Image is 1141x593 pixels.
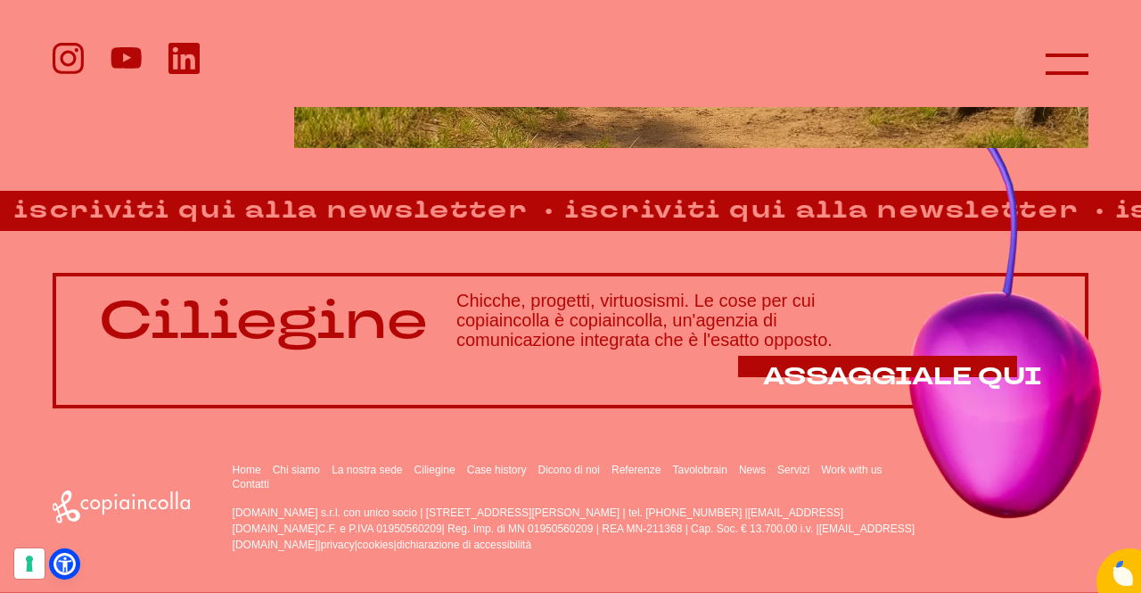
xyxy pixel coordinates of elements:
[397,539,531,551] a: dichiarazione di accessibilità
[551,193,1095,229] strong: iscriviti qui alla newsletter
[233,478,269,490] a: Contatti
[233,507,844,535] a: [EMAIL_ADDRESS][DOMAIN_NAME]
[612,464,661,476] a: Referenze
[467,464,527,476] a: Case history
[538,464,600,476] a: Dicono di noi
[777,464,809,476] a: Servizi
[233,464,261,476] a: Home
[233,505,917,553] p: [DOMAIN_NAME] s.r.l. con unico socio | [STREET_ADDRESS][PERSON_NAME] | tel. [PHONE_NUMBER] | C.F....
[53,553,76,575] a: Open Accessibility Menu
[739,464,766,476] a: News
[415,464,456,476] a: Ciliegine
[233,523,915,551] a: [EMAIL_ADDRESS][DOMAIN_NAME]
[456,291,1042,350] h3: Chicche, progetti, virtuosismi. Le cose per cui copiaincolla è copiaincolla, un'agenzia di comuni...
[273,464,320,476] a: Chi siamo
[357,539,394,551] a: cookies
[14,548,45,579] button: Le tue preferenze relative al consenso per le tecnologie di tracciamento
[763,364,1042,391] a: ASSAGGIALE QUI
[99,292,428,350] p: Ciliegine
[321,539,355,551] a: privacy
[332,464,402,476] a: La nostra sede
[672,464,726,476] a: Tavolobrain
[763,360,1042,393] span: ASSAGGIALE QUI
[821,464,882,476] a: Work with us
